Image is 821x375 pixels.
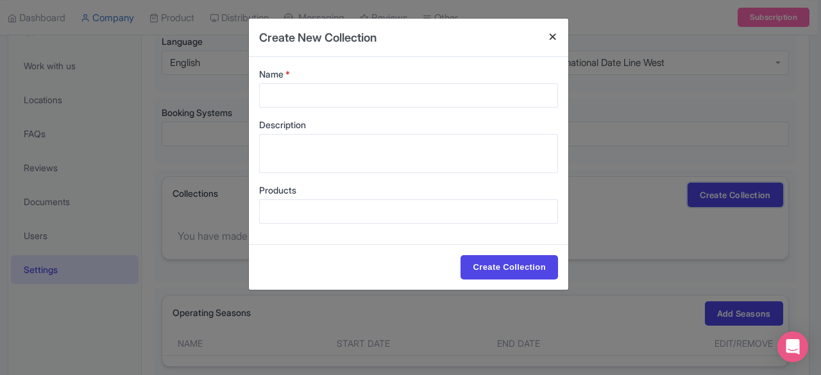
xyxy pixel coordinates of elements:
span: Description [259,119,306,130]
button: Close [537,19,568,55]
span: Products [259,185,296,196]
input: Create Collection [461,255,558,279]
div: Open Intercom Messenger [777,331,808,362]
h4: Create New Collection [259,29,377,46]
span: Name [259,69,284,79]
